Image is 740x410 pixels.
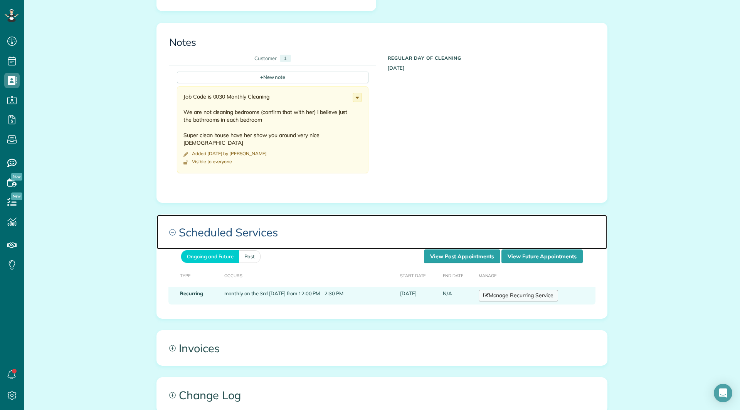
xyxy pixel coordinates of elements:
[192,151,267,156] time: Added [DATE] by [PERSON_NAME]
[424,249,500,263] a: View Past Appointments
[260,74,263,80] span: +
[397,287,440,305] td: [DATE]
[479,290,558,301] a: Manage Recurring Service
[476,263,595,287] th: Manage
[221,287,397,305] td: monthly on the 3rd [DATE] from 12:00 PM - 2:30 PM
[180,290,203,296] strong: Recurring
[169,37,595,48] h3: Notes
[181,250,239,263] a: Ongoing and Future
[388,55,595,60] h5: Regular day of cleaning
[440,263,475,287] th: End Date
[382,52,600,72] div: [DATE]
[183,93,353,147] div: Job Code is 0030 Monthly Cleaning We are not cleaning bedrooms (confirm that with her) i believe ...
[11,173,22,181] span: New
[440,287,475,305] td: N/A
[11,192,22,200] span: New
[501,249,583,263] a: View Future Appointments
[157,331,607,365] a: Invoices
[254,55,277,62] div: Customer
[221,263,397,287] th: Occurs
[714,384,732,402] div: Open Intercom Messenger
[397,263,440,287] th: Start Date
[168,263,221,287] th: Type
[280,55,291,62] div: 1
[157,215,607,249] a: Scheduled Services
[177,72,368,83] div: New note
[239,250,261,263] a: Past
[192,159,232,165] div: Visible to everyone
